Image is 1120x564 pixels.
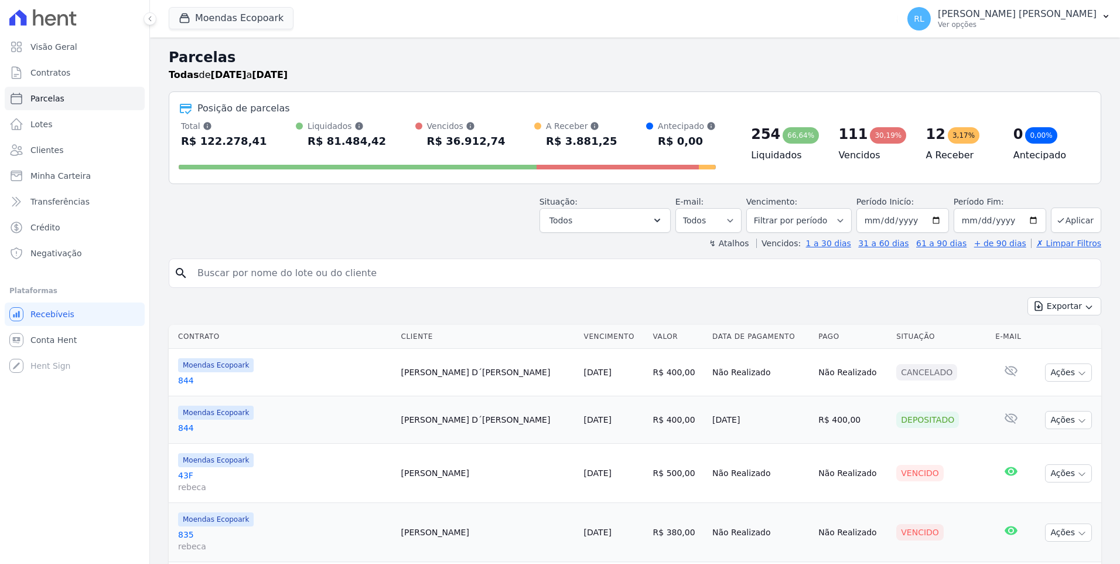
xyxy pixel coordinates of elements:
div: 0 [1013,125,1023,144]
div: 254 [751,125,780,144]
th: Pago [814,325,892,349]
span: Clientes [30,144,63,156]
a: Clientes [5,138,145,162]
td: R$ 400,00 [814,396,892,444]
div: 12 [926,125,945,144]
div: R$ 0,00 [658,132,716,151]
a: 1 a 30 dias [806,239,851,248]
label: Período Inicío: [856,197,914,206]
span: Minha Carteira [30,170,91,182]
td: R$ 380,00 [648,503,708,562]
td: [PERSON_NAME] [397,503,579,562]
td: Não Realizado [814,444,892,503]
td: [DATE] [708,396,814,444]
a: [DATE] [584,415,612,424]
span: Todos [549,213,572,227]
div: Total [181,120,267,132]
h4: Vencidos [838,148,907,162]
div: 111 [838,125,868,144]
td: Não Realizado [708,444,814,503]
a: ✗ Limpar Filtros [1031,239,1101,248]
td: Não Realizado [814,503,892,562]
div: Vencido [896,465,944,481]
div: 3,17% [948,127,979,144]
button: Ações [1045,411,1092,429]
button: Ações [1045,464,1092,483]
a: [DATE] [584,468,612,478]
label: Vencidos: [756,239,801,248]
span: Crédito [30,222,60,233]
button: Ações [1045,524,1092,542]
td: [PERSON_NAME] D´[PERSON_NAME] [397,349,579,396]
a: Recebíveis [5,303,145,326]
div: Vencido [896,524,944,541]
span: Moendas Ecopoark [178,512,254,526]
button: Todos [539,208,671,233]
p: de a [169,68,288,82]
span: Negativação [30,247,82,259]
th: Situação [892,325,991,349]
a: + de 90 dias [974,239,1026,248]
h4: Liquidados [751,148,819,162]
th: E-mail [991,325,1031,349]
div: Antecipado [658,120,716,132]
div: Liquidados [308,120,386,132]
span: RL [914,15,924,23]
p: [PERSON_NAME] [PERSON_NAME] [938,8,1097,20]
div: Plataformas [9,284,140,298]
a: Minha Carteira [5,164,145,188]
label: Período Fim: [954,196,1046,208]
strong: Todas [169,69,199,80]
td: R$ 400,00 [648,349,708,396]
div: Posição de parcelas [197,101,290,115]
a: Contratos [5,61,145,84]
span: Conta Hent [30,334,77,346]
strong: [DATE] [211,69,247,80]
span: Contratos [30,67,70,79]
th: Valor [648,325,708,349]
label: E-mail: [675,197,704,206]
th: Data de Pagamento [708,325,814,349]
div: R$ 3.881,25 [546,132,617,151]
span: Parcelas [30,93,64,104]
label: Vencimento: [746,197,797,206]
a: 844 [178,375,392,386]
h2: Parcelas [169,47,1101,68]
a: Conta Hent [5,328,145,352]
th: Contrato [169,325,397,349]
span: Moendas Ecopoark [178,406,254,420]
div: R$ 81.484,42 [308,132,386,151]
a: 61 a 90 dias [916,239,967,248]
span: Visão Geral [30,41,77,53]
div: 30,19% [870,127,906,144]
a: 43Frebeca [178,470,392,493]
button: Moendas Ecopoark [169,7,293,29]
a: Negativação [5,242,145,265]
td: R$ 400,00 [648,396,708,444]
h4: Antecipado [1013,148,1082,162]
div: Vencidos [427,120,506,132]
div: R$ 36.912,74 [427,132,506,151]
span: Lotes [30,118,53,130]
span: rebeca [178,481,392,493]
a: Lotes [5,113,145,136]
span: Moendas Ecopoark [178,453,254,467]
span: Recebíveis [30,308,74,320]
span: Transferências [30,196,90,208]
div: A Receber [546,120,617,132]
label: Situação: [539,197,578,206]
th: Cliente [397,325,579,349]
a: Visão Geral [5,35,145,59]
div: 66,64% [783,127,819,144]
a: 835rebeca [178,529,392,552]
input: Buscar por nome do lote ou do cliente [190,261,1096,285]
button: Aplicar [1051,208,1101,233]
td: [PERSON_NAME] D´[PERSON_NAME] [397,396,579,444]
a: 31 a 60 dias [858,239,909,248]
div: Depositado [896,412,959,428]
div: 0,00% [1025,127,1057,144]
p: Ver opções [938,20,1097,29]
i: search [174,266,188,280]
label: ↯ Atalhos [709,239,749,248]
a: [DATE] [584,528,612,537]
